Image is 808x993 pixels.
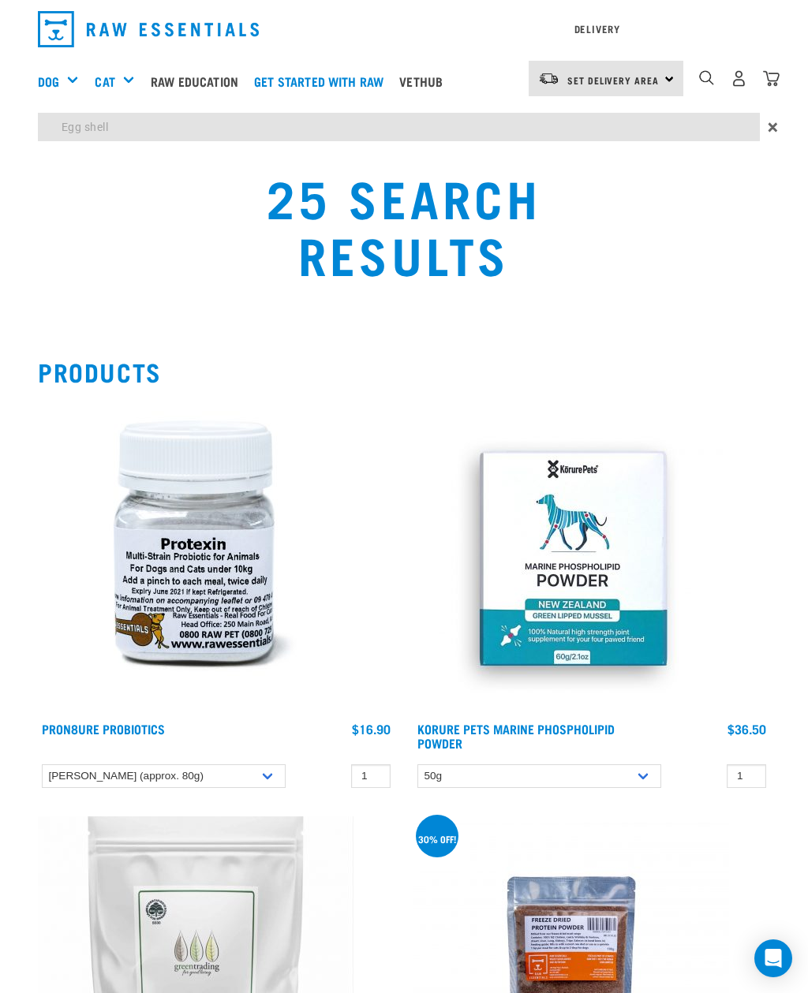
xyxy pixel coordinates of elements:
a: Raw Education [147,50,250,113]
input: Search... [38,113,760,141]
img: user.png [731,70,747,87]
nav: dropdown navigation [25,5,783,54]
input: 1 [727,764,766,789]
img: van-moving.png [538,72,559,86]
a: Delivery [574,26,620,32]
h1: 25 Search Results [163,168,645,282]
a: Dog [38,72,59,91]
div: $36.50 [728,722,766,736]
a: Vethub [395,50,454,113]
div: 30% off! [418,836,456,842]
div: Open Intercom Messenger [754,939,792,977]
span: × [768,113,778,141]
img: Plastic Bottle Of Protexin For Dogs And Cats [38,398,353,714]
span: Set Delivery Area [567,77,659,83]
a: Cat [95,72,114,91]
a: Get started with Raw [250,50,395,113]
img: home-icon-1@2x.png [699,70,714,85]
h2: Products [38,357,770,386]
a: ProN8ure Probiotics [42,725,165,732]
div: $16.90 [352,722,391,736]
img: home-icon@2x.png [763,70,780,87]
img: POWDER01 65ae0065 919d 4332 9357 5d1113de9ef1 1024x1024 [413,398,729,714]
img: Raw Essentials Logo [38,11,259,47]
a: Korure Pets Marine Phospholipid Powder [417,725,615,746]
input: 1 [351,764,391,789]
